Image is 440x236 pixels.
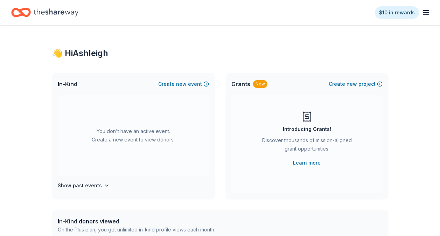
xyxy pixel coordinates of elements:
[347,80,357,88] span: new
[58,181,110,190] button: Show past events
[58,181,102,190] h4: Show past events
[11,4,78,21] a: Home
[375,6,419,19] a: $10 in rewards
[176,80,187,88] span: new
[58,225,215,234] div: On the Plus plan, you get unlimited in-kind profile views each month.
[58,217,215,225] div: In-Kind donors viewed
[158,80,209,88] button: Createnewevent
[52,48,388,59] div: 👋 Hi Ashleigh
[253,80,267,88] div: New
[58,95,209,176] div: You don't have an active event. Create a new event to view donors.
[259,136,355,156] div: Discover thousands of mission-aligned grant opportunities.
[58,80,77,88] span: In-Kind
[283,125,331,133] div: Introducing Grants!
[329,80,383,88] button: Createnewproject
[293,159,321,167] a: Learn more
[231,80,250,88] span: Grants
